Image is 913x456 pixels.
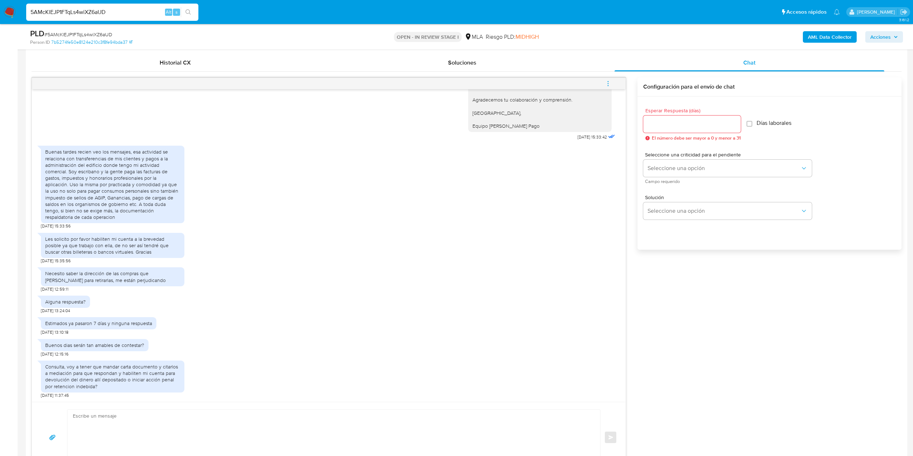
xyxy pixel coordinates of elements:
span: Historial CX [160,58,191,67]
span: [DATE] 13:10:18 [41,329,69,335]
span: Seleccione una opción [648,165,800,172]
span: MIDHIGH [516,33,539,41]
span: Solución [645,195,814,200]
b: AML Data Collector [808,31,852,43]
p: julieta.rodriguez@mercadolibre.com [857,9,898,15]
span: [DATE] 15:33:42 [578,134,607,140]
span: Seleccione una criticidad para el pendiente [645,152,814,157]
span: [DATE] 13:24:04 [41,308,70,314]
span: El número debe ser mayor a 0 y menor a 31 [652,136,741,141]
span: s [175,9,178,15]
div: Buenas tardes recien veo los mensajes, esa actividad se relaciona con transferencias de mis clien... [45,149,180,220]
div: Buenos dias serán tan amables de contestar? [45,342,144,348]
div: Consulta, voy a tener que mandar carta documento y citarlos a mediación para que respondan y habi... [45,363,180,390]
button: Seleccione una opción [643,160,812,177]
input: Buscar usuario o caso... [26,8,198,17]
button: search-icon [181,7,196,17]
input: Días laborales [747,121,752,127]
span: [DATE] 12:15:16 [41,351,69,357]
span: [DATE] 11:37:45 [41,392,69,398]
span: [DATE] 15:35:56 [41,258,71,264]
span: Días laborales [757,119,791,127]
span: Esperar Respuesta (días) [645,108,743,113]
input: days_to_wait [643,119,741,129]
div: Estimados ya pasaron 7 días y ninguna respuesta [45,320,152,326]
p: OPEN - IN REVIEW STAGE I [394,32,462,42]
span: [DATE] 12:59:11 [41,286,69,292]
span: Campo requerido [645,180,814,183]
span: Acciones [870,31,891,43]
button: AML Data Collector [803,31,857,43]
span: Soluciones [448,58,476,67]
span: Alt [166,9,171,15]
a: Salir [900,8,908,16]
button: Seleccione una opción [643,202,812,220]
b: PLD [30,28,44,39]
span: Riesgo PLD: [486,33,539,41]
b: Person ID [30,39,50,46]
div: Les solicito por favor habiliten mi cuenta a la brevedad posible ya que trabajo con ella, de no s... [45,236,180,255]
a: 7b5274fe50e8124e210c3f8fe94bda37 [51,39,132,46]
div: MLA [465,33,483,41]
a: Notificaciones [834,9,840,15]
button: menu-action [596,75,620,92]
button: Acciones [865,31,903,43]
h3: Configuración para el envío de chat [643,83,896,90]
div: Necesito saber la dirección de las compras que [PERSON_NAME] para retirarlas, me están perjudicando [45,270,180,283]
span: Chat [743,58,756,67]
span: # 5AMcKlEJP1FTqLs4wiXZ6aUD [44,31,112,38]
span: Seleccione una opción [648,207,800,215]
div: Alguna respuesta? [45,298,86,305]
span: Accesos rápidos [786,8,827,16]
span: 3.161.2 [899,17,909,23]
span: [DATE] 15:33:56 [41,223,71,229]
